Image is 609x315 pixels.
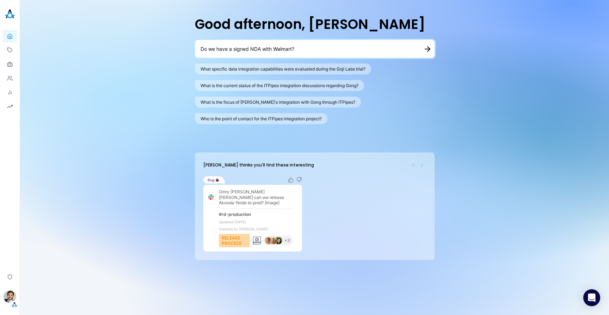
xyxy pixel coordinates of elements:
div: RELEASE PROCESS [219,234,250,247]
span: bullet space [262,238,264,243]
button: Next [418,161,426,169]
button: ITpipes [253,237,261,244]
img: ITpipes [253,237,260,244]
span: Omry [PERSON_NAME] [PERSON_NAME] can we release Akooda-Node to prod? [image] [219,189,293,206]
button: What is the focus of [PERSON_NAME]'s integration with Gong through ITPipes? [195,97,361,108]
button: Like [288,177,294,183]
div: Go to person's profile [275,237,282,244]
img: Eran Naor [270,237,277,244]
button: Ilana Djemal [275,237,282,244]
button: +3 [282,237,292,244]
img: Ilana Djemal [275,237,282,244]
button: What specific data integration capabilities were evaluated during the Goji Labs trial? [195,63,371,74]
img: Stewart Hull [4,290,16,303]
button: Dislike [296,177,302,183]
div: Go to person's profile [265,237,272,244]
img: Akooda Logo [3,7,17,21]
img: Tsvetan Tsvetanov [265,237,272,244]
a: organization badge [253,237,258,244]
button: Eran Naor [270,237,277,244]
a: person badge [270,237,275,244]
div: Open Intercom Messenger [583,289,600,306]
textarea: Do we have a signed NDA with Walmart? [201,46,412,52]
div: Bug 🐞 [203,176,225,183]
div: highlight-card [203,176,302,252]
span: Created by [PERSON_NAME] [219,227,293,231]
button: Who is the point of contact for the ITPipes integration project? [195,113,327,124]
img: Slack [206,192,216,202]
a: person badge [265,237,270,244]
button: Previous [409,161,418,169]
h4: [PERSON_NAME] thinks you'll find these interesting [203,162,314,168]
button: Tsvetan Tsvetanov [265,237,272,244]
button: What is the current status of the ITPipes integration discussions regarding Gong? [195,80,364,91]
span: bullet space [250,238,252,243]
div: #rd-production [219,212,251,217]
span: Updated [DATE] [219,220,293,224]
a: person badge [275,237,279,244]
button: Stewart HullTenant Logo [3,287,17,308]
div: Go to person's profile [270,237,277,244]
a: topic badge [219,234,250,247]
div: Go to organization's profile [253,237,261,244]
img: Tenant Logo [11,301,18,308]
h1: Good afternoon, [PERSON_NAME] [195,14,435,34]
